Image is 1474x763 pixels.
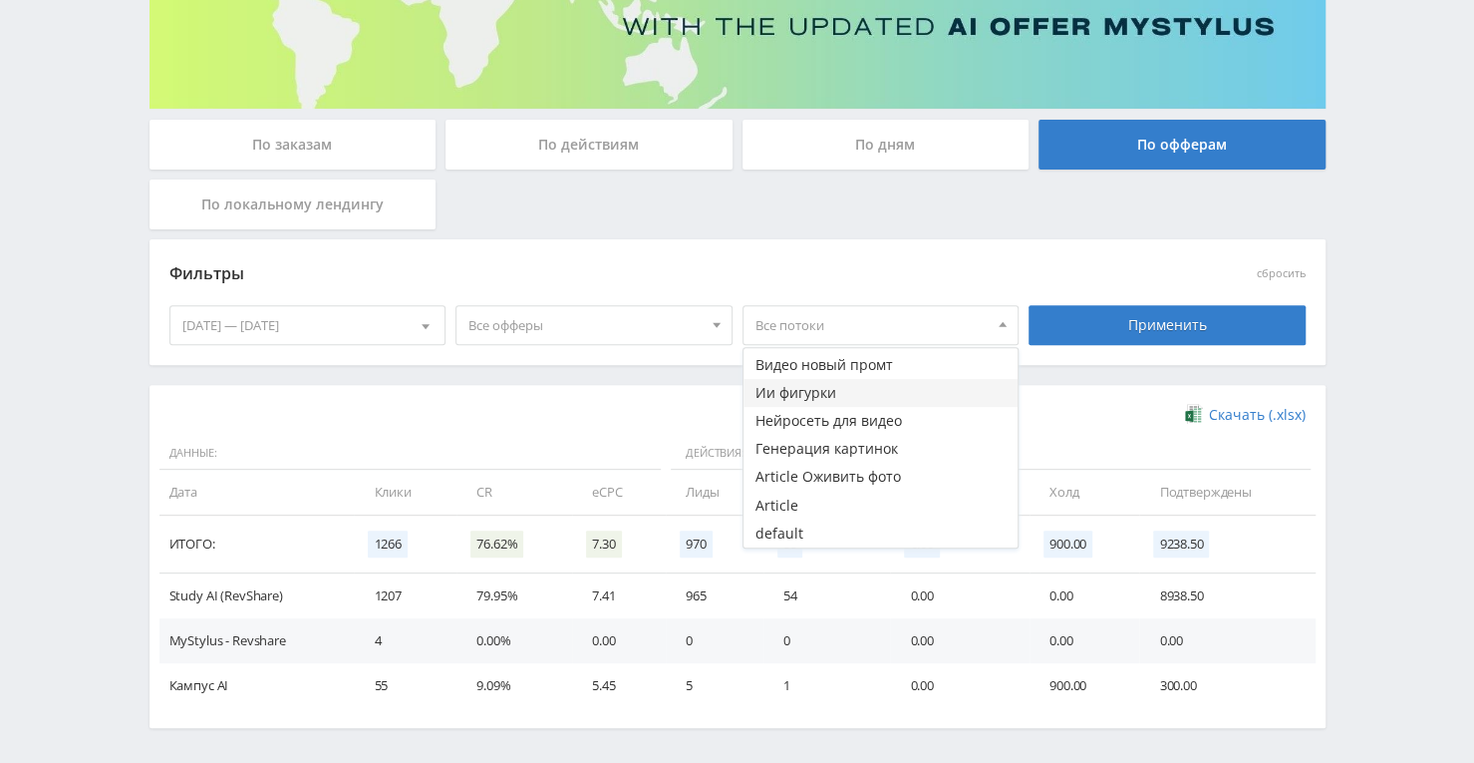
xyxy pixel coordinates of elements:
[149,180,437,229] div: По локальному лендингу
[468,306,702,344] span: Все офферы
[1029,305,1306,345] div: Применить
[1030,663,1140,708] td: 900.00
[159,573,355,618] td: Study AI (RevShare)
[586,531,621,558] span: 7.30
[1030,573,1140,618] td: 0.00
[743,379,1019,407] button: Ии фигурки
[1139,573,1315,618] td: 8938.50
[159,470,355,515] td: Дата
[169,259,1020,289] div: Фильтры
[354,470,456,515] td: Клики
[671,437,885,471] span: Действия:
[743,520,1019,548] button: default
[666,573,763,618] td: 965
[1139,470,1315,515] td: Подтверждены
[368,531,407,558] span: 1266
[572,618,666,663] td: 0.00
[680,531,713,558] span: 970
[1030,470,1140,515] td: Холд
[149,120,437,170] div: По заказам
[1030,618,1140,663] td: 0.00
[1153,531,1209,558] span: 9238.50
[159,663,355,708] td: Кампус AI
[666,618,763,663] td: 0
[354,618,456,663] td: 4
[572,663,666,708] td: 5.45
[456,663,572,708] td: 9.09%
[890,663,1030,708] td: 0.00
[666,470,763,515] td: Лиды
[354,573,456,618] td: 1207
[170,306,445,344] div: [DATE] — [DATE]
[1139,663,1315,708] td: 300.00
[456,573,572,618] td: 79.95%
[456,470,572,515] td: CR
[763,573,891,618] td: 54
[666,663,763,708] td: 5
[159,618,355,663] td: MyStylus - Revshare
[572,573,666,618] td: 7.41
[1185,404,1202,424] img: xlsx
[743,463,1019,491] button: Article Оживить фото
[763,618,891,663] td: 0
[1185,405,1305,425] a: Скачать (.xlsx)
[743,492,1019,520] button: Article
[445,120,733,170] div: По действиям
[755,306,989,344] span: Все потоки
[1257,267,1306,280] button: сбросить
[1038,120,1326,170] div: По офферам
[1209,407,1306,423] span: Скачать (.xlsx)
[470,531,523,558] span: 76.62%
[159,516,355,573] td: Итого:
[890,618,1030,663] td: 0.00
[890,573,1030,618] td: 0.00
[572,470,666,515] td: eCPC
[354,663,456,708] td: 55
[743,351,1019,379] button: Видео новый промт
[742,120,1030,170] div: По дням
[1043,531,1092,558] span: 900.00
[1139,618,1315,663] td: 0.00
[743,407,1019,435] button: Нейросеть для видео
[895,437,1310,471] span: Финансы:
[763,663,891,708] td: 1
[159,437,661,471] span: Данные:
[743,435,1019,463] button: Генерация картинок
[456,618,572,663] td: 0.00%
